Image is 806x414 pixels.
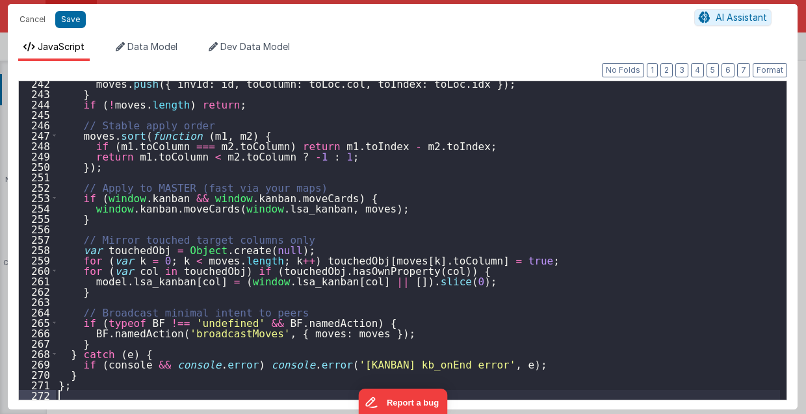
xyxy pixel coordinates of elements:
[19,120,56,130] div: 246
[19,317,56,328] div: 265
[19,224,56,234] div: 256
[19,286,56,296] div: 262
[19,255,56,265] div: 259
[716,12,767,23] span: AI Assistant
[19,307,56,317] div: 264
[19,151,56,161] div: 249
[19,99,56,109] div: 244
[19,369,56,380] div: 270
[19,109,56,120] div: 245
[127,41,177,52] span: Data Model
[19,78,56,88] div: 242
[19,296,56,307] div: 263
[647,63,658,77] button: 1
[55,11,86,28] button: Save
[19,192,56,203] div: 253
[602,63,644,77] button: No Folds
[675,63,688,77] button: 3
[19,390,56,400] div: 272
[19,182,56,192] div: 252
[220,41,290,52] span: Dev Data Model
[737,63,750,77] button: 7
[19,161,56,172] div: 250
[721,63,734,77] button: 6
[19,265,56,276] div: 260
[19,380,56,390] div: 271
[707,63,719,77] button: 5
[753,63,787,77] button: Format
[19,234,56,244] div: 257
[19,359,56,369] div: 269
[19,140,56,151] div: 248
[19,244,56,255] div: 258
[19,213,56,224] div: 255
[38,41,84,52] span: JavaScript
[19,172,56,182] div: 251
[19,348,56,359] div: 268
[19,276,56,286] div: 261
[694,9,772,26] button: AI Assistant
[19,328,56,338] div: 266
[691,63,704,77] button: 4
[13,10,52,29] button: Cancel
[660,63,673,77] button: 2
[19,203,56,213] div: 254
[19,338,56,348] div: 267
[19,130,56,140] div: 247
[19,88,56,99] div: 243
